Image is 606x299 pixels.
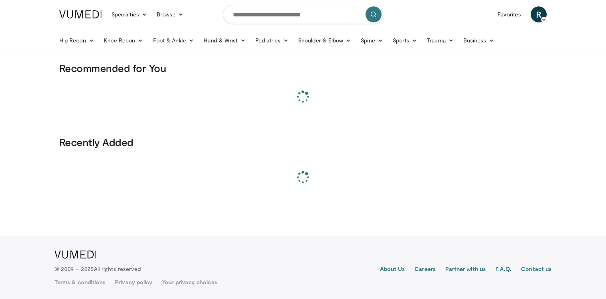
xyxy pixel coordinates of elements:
img: VuMedi Logo [55,251,97,259]
a: Sports [388,32,422,48]
a: About Us [380,265,405,275]
img: VuMedi Logo [59,10,102,18]
a: Hand & Wrist [199,32,250,48]
a: F.A.Q. [495,265,511,275]
a: R [531,6,547,22]
a: Spine [356,32,388,48]
a: Your privacy choices [162,278,217,286]
span: All rights reserved [94,265,141,272]
a: Careers [414,265,436,275]
a: Foot & Ankle [148,32,199,48]
a: Favorites [493,6,526,22]
a: Pediatrics [250,32,293,48]
a: Business [459,32,499,48]
h3: Recommended for You [59,62,547,74]
input: Search topics, interventions [223,5,383,24]
a: Browse [152,6,189,22]
a: Hip Recon [55,32,99,48]
a: Privacy policy [115,278,152,286]
a: Shoulder & Elbow [293,32,356,48]
a: Knee Recon [99,32,148,48]
a: Partner with us [445,265,486,275]
h3: Recently Added [59,136,547,148]
a: Contact us [521,265,551,275]
a: Specialties [107,6,152,22]
a: Terms & conditions [55,278,105,286]
a: Trauma [422,32,459,48]
p: © 2009 – 2025 [55,265,141,273]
